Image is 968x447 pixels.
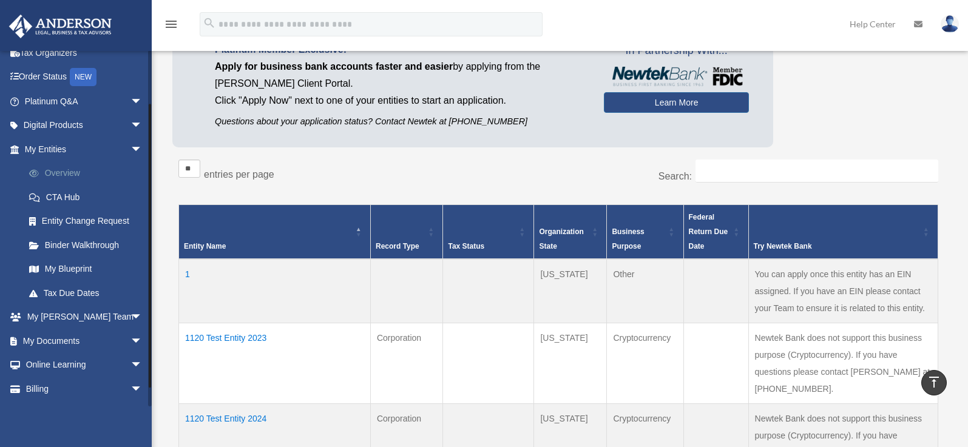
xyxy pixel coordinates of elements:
label: Search: [658,171,692,181]
span: arrow_drop_down [130,377,155,402]
a: Tax Organizers [8,41,161,65]
a: menu [164,21,178,32]
td: [US_STATE] [534,259,607,323]
a: Events Calendar [8,401,161,425]
a: My Entitiesarrow_drop_down [8,137,161,161]
th: Entity Name: Activate to invert sorting [179,204,371,259]
a: vertical_align_top [921,370,947,395]
span: Entity Name [184,242,226,250]
p: Questions about your application status? Contact Newtek at [PHONE_NUMBER] [215,114,586,129]
span: arrow_drop_down [130,329,155,354]
div: NEW [70,68,96,86]
a: Online Learningarrow_drop_down [8,353,161,377]
a: Digital Productsarrow_drop_down [8,113,161,138]
span: arrow_drop_down [130,137,155,162]
span: Business Purpose [612,227,644,250]
a: Learn More [604,92,749,113]
th: Record Type: Activate to sort [370,204,443,259]
td: Newtek Bank does not support this business purpose (Cryptocurrency). If you have questions please... [748,323,938,403]
span: arrow_drop_down [130,89,155,114]
img: Anderson Advisors Platinum Portal [5,15,115,38]
a: My Documentsarrow_drop_down [8,329,161,353]
span: Apply for business bank accounts faster and easier [215,61,453,72]
img: User Pic [941,15,959,33]
td: Corporation [370,323,443,403]
td: 1 [179,259,371,323]
a: CTA Hub [17,185,161,209]
td: You can apply once this entity has an EIN assigned. If you have an EIN please contact your Team t... [748,259,938,323]
p: by applying from the [PERSON_NAME] Client Portal. [215,58,586,92]
a: Tax Due Dates [17,281,161,305]
td: 1120 Test Entity 2023 [179,323,371,403]
p: Click "Apply Now" next to one of your entities to start an application. [215,92,586,109]
span: arrow_drop_down [130,113,155,138]
th: Federal Return Due Date: Activate to sort [683,204,748,259]
span: Federal Return Due Date [689,213,728,250]
img: NewtekBankLogoSM.png [610,67,743,86]
a: My Blueprint [17,257,161,281]
span: arrow_drop_down [130,305,155,330]
a: Billingarrow_drop_down [8,377,161,401]
td: Other [607,259,683,323]
a: Order StatusNEW [8,65,161,90]
a: Platinum Q&Aarrow_drop_down [8,89,161,113]
td: [US_STATE] [534,323,607,403]
i: vertical_align_top [927,375,941,389]
a: My [PERSON_NAME] Teamarrow_drop_down [8,305,161,329]
span: Record Type [376,242,419,250]
th: Organization State: Activate to sort [534,204,607,259]
td: Cryptocurrency [607,323,683,403]
a: Binder Walkthrough [17,233,161,257]
label: entries per page [204,169,274,180]
span: Organization State [539,227,583,250]
a: Entity Change Request [17,209,161,234]
th: Try Newtek Bank : Activate to sort [748,204,938,259]
span: Tax Status [448,242,484,250]
i: search [203,16,216,30]
i: menu [164,17,178,32]
th: Business Purpose: Activate to sort [607,204,683,259]
div: Try Newtek Bank [754,239,919,254]
span: arrow_drop_down [130,353,155,378]
th: Tax Status: Activate to sort [443,204,534,259]
a: Overview [17,161,161,186]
